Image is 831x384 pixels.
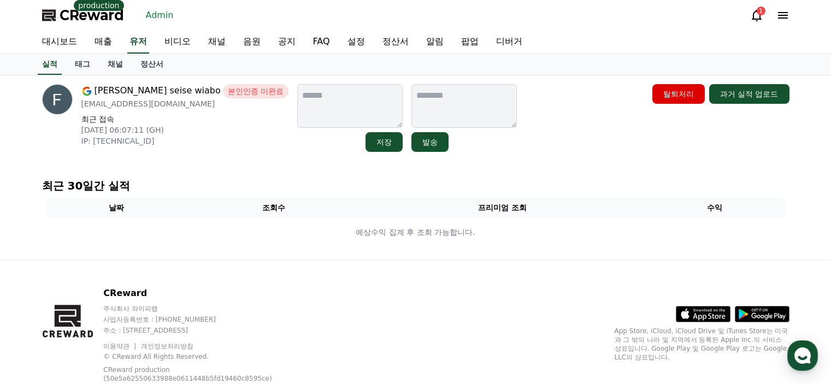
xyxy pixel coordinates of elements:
a: 채널 [199,31,234,54]
a: Admin [142,7,178,24]
a: 설정 [339,31,374,54]
button: 과거 실적 업로드 [709,84,789,104]
p: [EMAIL_ADDRESS][DOMAIN_NAME] [81,98,289,109]
a: CReward [42,7,124,24]
a: 채널 [99,54,132,75]
p: 사업자등록번호 : [PHONE_NUMBER] [103,315,295,324]
a: 이용약관 [103,342,138,350]
a: FAQ [304,31,339,54]
th: 날짜 [46,198,187,218]
span: [PERSON_NAME] seise wiabo [95,84,221,98]
p: App Store, iCloud, iCloud Drive 및 iTunes Store는 미국과 그 밖의 나라 및 지역에서 등록된 Apple Inc.의 서비스 상표입니다. Goo... [615,327,789,362]
button: 저장 [366,132,403,152]
a: 개인정보처리방침 [141,342,193,350]
img: profile image [42,84,73,115]
p: 예상수익 집계 후 조회 가능합니다. [47,227,785,238]
div: 1 [757,7,765,15]
p: CReward production (50e5a62550633988e0611448b5fd19460c8595ce) [103,365,278,383]
a: 매출 [86,31,121,54]
button: 발송 [411,132,449,152]
p: IP: [TECHNICAL_ID] [81,135,289,146]
th: 프리미엄 조회 [361,198,644,218]
span: CReward [60,7,124,24]
a: 팝업 [452,31,487,54]
a: 음원 [234,31,269,54]
th: 조회수 [187,198,361,218]
a: 유저 [127,31,149,54]
button: 탈퇴처리 [652,84,705,104]
p: 주식회사 와이피랩 [103,304,295,313]
a: 디버거 [487,31,531,54]
p: CReward [103,287,295,300]
span: 본인인증 미완료 [223,84,288,98]
a: 실적 [38,54,62,75]
p: [DATE] 06:07:11 (GH) [81,125,289,135]
a: 1 [750,9,763,22]
a: 공지 [269,31,304,54]
a: 태그 [66,54,99,75]
a: 알림 [417,31,452,54]
p: 주소 : [STREET_ADDRESS] [103,326,295,335]
th: 수익 [644,198,785,218]
p: 최근 30일간 실적 [42,178,789,193]
p: © CReward All Rights Reserved. [103,352,295,361]
a: 대시보드 [33,31,86,54]
p: 최근 접속 [81,114,289,125]
a: 정산서 [132,54,172,75]
a: 비디오 [156,31,199,54]
a: 정산서 [374,31,417,54]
